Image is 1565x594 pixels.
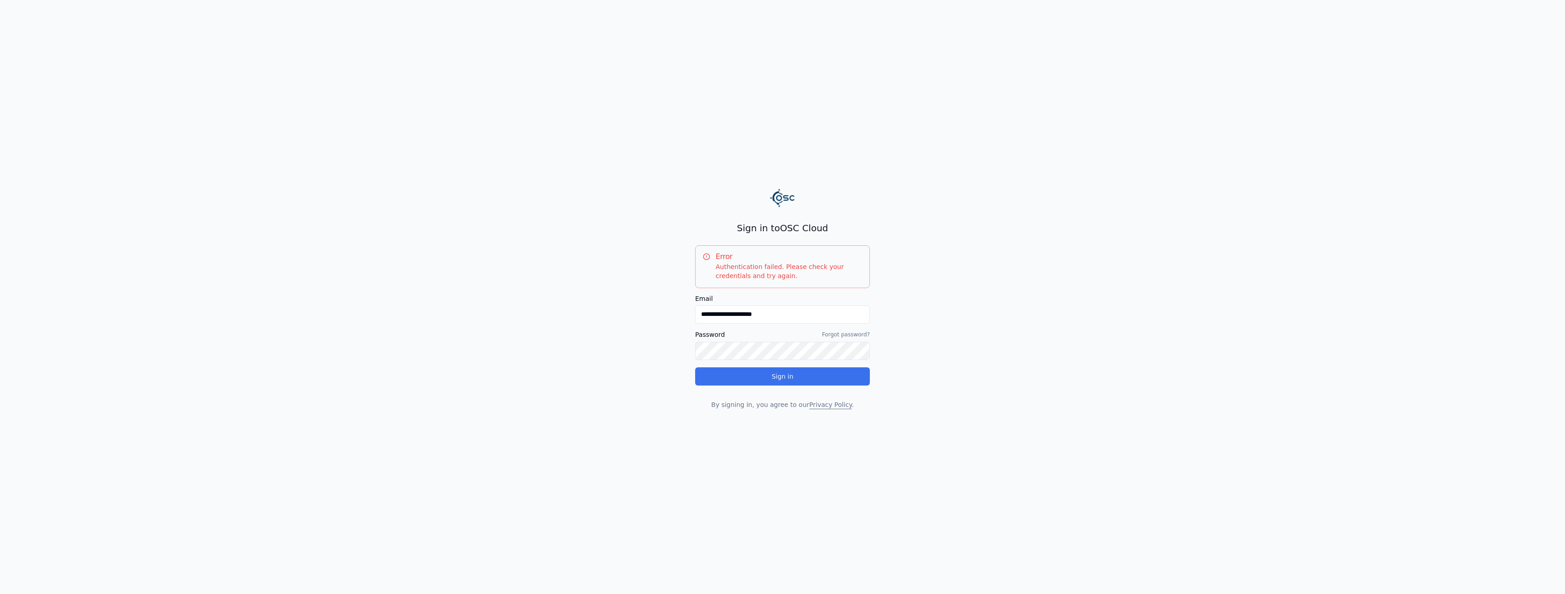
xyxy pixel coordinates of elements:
[809,401,852,408] a: Privacy Policy
[822,331,870,338] a: Forgot password?
[770,185,795,211] img: Logo
[695,222,870,234] h2: Sign in to OSC Cloud
[695,331,725,338] label: Password
[703,253,862,260] h5: Error
[695,295,870,302] label: Email
[695,400,870,409] p: By signing in, you agree to our .
[695,367,870,386] button: Sign in
[703,262,862,280] div: Authentication failed. Please check your credentials and try again.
